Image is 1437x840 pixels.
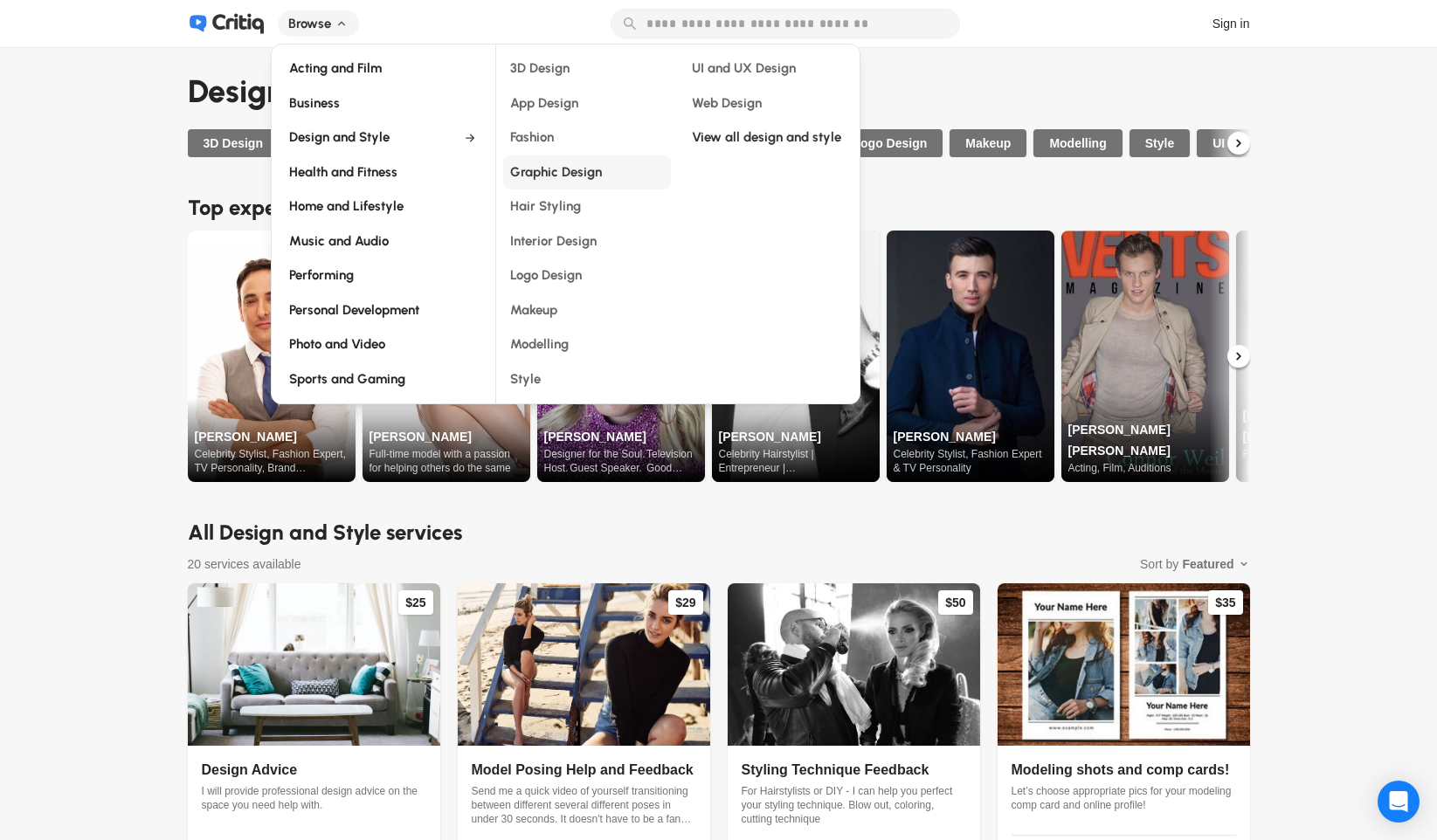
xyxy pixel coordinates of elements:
[998,583,1250,746] img: File
[289,334,451,355] span: Photo and Video
[289,369,451,390] span: Sports and Gaming
[289,127,451,148] span: Design and Style
[938,590,972,615] div: $50
[1212,15,1250,33] div: Sign in
[458,583,710,746] img: File
[1182,555,1233,573] span: Featured
[288,14,331,34] span: Browse
[289,265,451,286] span: Performing
[510,127,554,148] span: Fashion
[188,231,356,482] a: [PERSON_NAME]Celebrity Stylist, Fashion Expert, TV Personality, Brand Consultant, On-Air Talent &...
[289,162,451,183] span: Health and Fitness
[510,59,570,79] span: 3D Design
[1140,555,1178,573] span: Sort by
[289,231,451,252] span: Music and Audio
[398,590,432,615] div: $25
[188,192,1250,224] h2: Top experts in Design and Style
[1208,590,1242,615] div: $35
[202,762,298,777] span: Design Advice
[510,334,569,355] span: Modelling
[188,231,356,482] img: File
[510,162,602,183] span: Graphic Design
[887,231,1054,482] a: [PERSON_NAME]Celebrity Stylist, Fashion Expert & TV Personality
[1061,231,1229,482] img: File
[188,583,440,746] img: File
[1012,762,1230,777] span: Modeling shots and comp cards!
[1145,134,1174,152] span: Style
[188,517,1250,548] h2: All Design and Style services
[1061,231,1229,482] a: [PERSON_NAME] [PERSON_NAME]Acting, Film, Auditions
[510,93,578,114] span: App Design
[289,93,451,114] span: Business
[510,300,557,321] span: Makeup
[685,120,853,155] div: View all design and style
[289,196,451,217] span: Home and Lifestyle
[202,784,426,812] p: I will provide professional design advice on the space you need help with.
[692,59,796,79] span: UI and UX Design
[510,196,581,217] span: Hair Styling
[472,784,696,826] p: Send me a quick video of yourself transitioning between different several different poses in unde...
[510,369,541,390] span: Style
[1378,781,1420,823] div: Open Intercom Messenger
[887,231,1054,482] img: File
[692,93,762,114] span: Web Design
[289,59,451,79] span: Acting and Film
[204,134,263,152] span: 3D Design
[668,590,702,615] div: $29
[853,134,927,152] span: Logo Design
[510,231,597,252] span: Interior Design
[472,762,694,777] span: Model Posing Help and Feedback
[728,583,980,746] img: File
[188,555,301,573] span: 20 services available
[742,784,966,826] p: For Hairstylists or DIY - I can help you perfect your styling technique. Blow out, coloring, cutt...
[965,134,1011,152] span: Makeup
[1012,784,1236,812] p: Let’s choose appropriate pics for your modeling comp card and online profile!
[510,265,582,286] span: Logo Design
[289,300,451,321] span: Personal Development
[188,68,1250,115] h1: Design and Style
[742,762,929,777] span: Styling Technique Feedback
[1049,134,1106,152] span: Modelling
